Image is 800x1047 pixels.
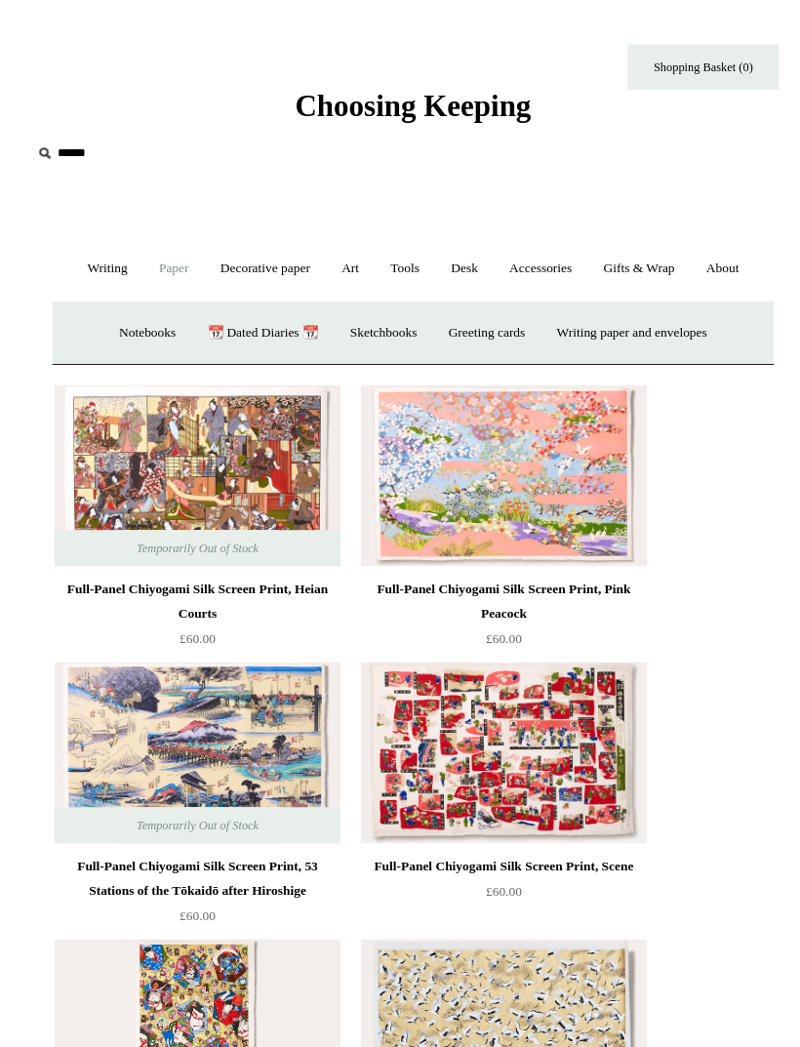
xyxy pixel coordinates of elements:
[349,373,626,548] a: Full-Panel Chiyogami Silk Screen Print, Pink Peacock Full-Panel Chiyogami Silk Screen Print, Pink...
[349,559,626,639] a: Full-Panel Chiyogami Silk Screen Print, Pink Peacock £60.00
[354,559,621,606] div: Full-Panel Chiyogami Silk Screen Print, Pink Peacock
[53,559,330,639] a: Full-Panel Chiyogami Silk Screen Print, Heian Courts £60.00
[286,101,514,115] a: Choosing Keeping
[470,856,505,870] span: £60.00
[325,297,417,348] a: Sketchbooks
[420,297,522,348] a: Greeting cards
[349,641,626,817] a: Full-Panel Chiyogami Silk Screen Print, Scene Full-Panel Chiyogami Silk Screen Print, Scene
[571,234,667,286] a: Gifts & Wrap
[71,234,138,286] a: Writing
[53,373,330,548] img: Full-Panel Chiyogami Silk Screen Print, Heian Courts
[53,373,330,548] a: Full-Panel Chiyogami Silk Screen Print, Heian Courts Full-Panel Chiyogami Silk Screen Print, Heia...
[470,611,505,625] span: £60.00
[423,234,477,286] a: Desk
[480,234,568,286] a: Accessories
[101,297,183,348] a: Notebooks
[526,297,699,348] a: Writing paper and envelopes
[349,827,626,907] a: Full-Panel Chiyogami Silk Screen Print, Scene £60.00
[200,234,314,286] a: Decorative paper
[112,782,269,817] span: Temporarily Out of Stock
[58,827,325,874] div: Full-Panel Chiyogami Silk Screen Print, 53 Stations of the Tōkaidō after Hiroshige
[53,827,330,907] a: Full-Panel Chiyogami Silk Screen Print, 53 Stations of the Tōkaidō after Hiroshige £60.00
[174,611,209,625] span: £60.00
[354,827,621,851] div: Full-Panel Chiyogami Silk Screen Print, Scene
[349,641,626,817] img: Full-Panel Chiyogami Silk Screen Print, Scene
[174,879,209,894] span: £60.00
[140,234,197,286] a: Paper
[286,86,514,118] span: Choosing Keeping
[365,234,420,286] a: Tools
[53,641,330,817] img: Full-Panel Chiyogami Silk Screen Print, 53 Stations of the Tōkaidō after Hiroshige
[58,559,325,606] div: Full-Panel Chiyogami Silk Screen Print, Heian Courts
[608,43,754,87] a: Shopping Basket (0)
[317,234,361,286] a: Art
[670,234,730,286] a: About
[187,297,322,348] a: 📆 Dated Diaries 📆
[53,641,330,817] a: Full-Panel Chiyogami Silk Screen Print, 53 Stations of the Tōkaidō after Hiroshige Full-Panel Chi...
[112,513,269,548] span: Temporarily Out of Stock
[349,373,626,548] img: Full-Panel Chiyogami Silk Screen Print, Pink Peacock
